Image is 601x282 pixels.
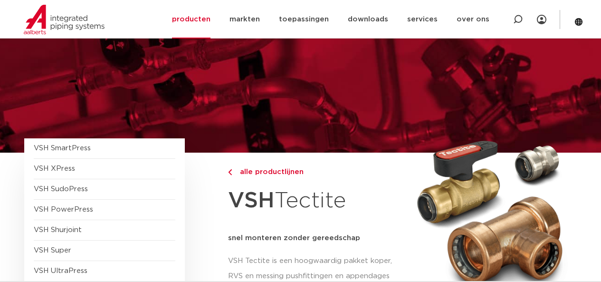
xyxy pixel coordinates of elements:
[228,169,232,175] img: chevron-right.svg
[34,165,75,172] a: VSH XPress
[228,166,400,178] a: alle productlijnen
[228,234,360,242] strong: snel monteren zonder gereedschap
[34,185,88,193] a: VSH SudoPress
[34,226,82,233] a: VSH Shurjoint
[34,145,91,152] a: VSH SmartPress
[234,168,304,175] span: alle productlijnen
[34,247,71,254] a: VSH Super
[34,206,93,213] a: VSH PowerPress
[34,267,87,274] a: VSH UltraPress
[228,190,275,212] strong: VSH
[228,183,400,219] h1: Tectite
